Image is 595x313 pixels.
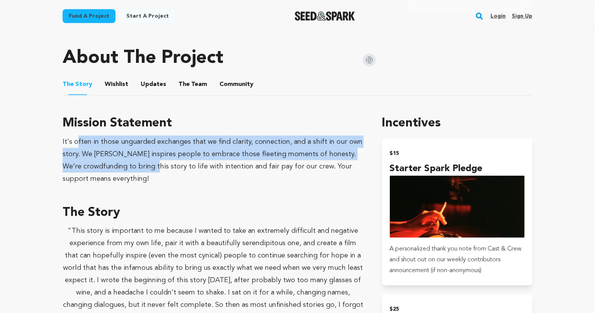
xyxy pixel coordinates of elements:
a: Login [491,10,506,22]
span: The [63,80,74,89]
img: Seed&Spark Instagram Icon [363,54,376,67]
h3: The Story [63,204,364,222]
h3: Mission Statement [63,114,364,133]
span: Wishlist [105,80,128,89]
span: Updates [141,80,166,89]
img: incentive [390,176,525,238]
div: It's often in those unguarded exchanges that we find clarity, connection, and a shift in our own ... [63,136,364,185]
h1: About The Project [63,49,223,67]
h1: Incentives [382,114,532,133]
p: A personalized thank you note from Cast & Crew and shout out on our weekly contributors announcem... [390,244,525,276]
span: Community [219,80,253,89]
h4: Starter Spark Pledge [390,162,525,176]
span: Story [63,80,92,89]
span: Team [178,80,207,89]
a: Seed&Spark Homepage [295,12,355,21]
h2: $15 [390,148,525,159]
img: Seed&Spark Logo Dark Mode [295,12,355,21]
a: Fund a project [63,9,116,23]
a: Sign up [512,10,532,22]
span: The [178,80,190,89]
a: Start a project [120,9,175,23]
button: $15 Starter Spark Pledge incentive A personalized thank you note from Cast & Crew and shout out o... [382,139,532,286]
